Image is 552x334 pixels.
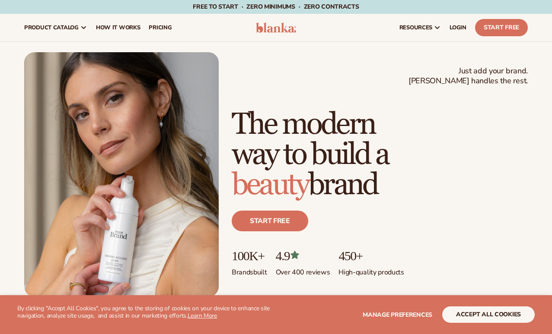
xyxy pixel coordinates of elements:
[399,24,432,31] span: resources
[232,167,308,203] span: beauty
[408,66,528,86] span: Just add your brand. [PERSON_NAME] handles the rest.
[188,312,217,320] a: Learn More
[363,306,432,323] button: Manage preferences
[144,14,176,41] a: pricing
[20,14,92,41] a: product catalog
[96,24,140,31] span: How It Works
[475,19,528,36] a: Start Free
[276,249,330,263] p: 4.9
[395,14,445,41] a: resources
[256,22,297,33] img: logo
[338,249,404,263] p: 450+
[24,24,79,31] span: product catalog
[232,263,267,277] p: Brands built
[232,211,308,231] a: Start free
[17,305,276,320] p: By clicking "Accept All Cookies", you agree to the storing of cookies on your device to enhance s...
[338,263,404,277] p: High-quality products
[232,249,267,263] p: 100K+
[232,110,528,200] h1: The modern way to build a brand
[442,306,535,323] button: accept all cookies
[92,14,145,41] a: How It Works
[24,52,219,297] img: Female holding tanning mousse.
[193,3,359,11] span: Free to start · ZERO minimums · ZERO contracts
[363,311,432,319] span: Manage preferences
[276,263,330,277] p: Over 400 reviews
[149,24,172,31] span: pricing
[450,24,466,31] span: LOGIN
[445,14,471,41] a: LOGIN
